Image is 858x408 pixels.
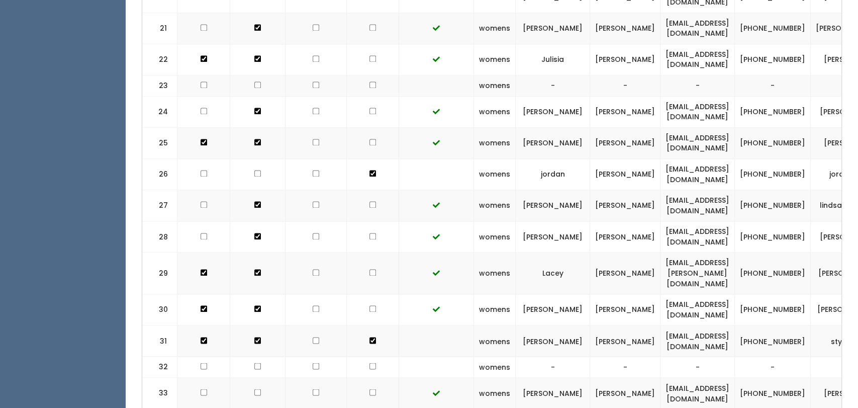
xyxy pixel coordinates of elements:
td: [EMAIL_ADDRESS][DOMAIN_NAME] [660,44,735,75]
td: jordan [516,158,590,190]
td: 30 [142,294,177,325]
td: [PHONE_NUMBER] [735,127,811,158]
td: - [735,75,811,97]
td: 22 [142,44,177,75]
td: womens [474,221,516,253]
td: [EMAIL_ADDRESS][DOMAIN_NAME] [660,13,735,44]
td: womens [474,325,516,357]
td: [EMAIL_ADDRESS][DOMAIN_NAME] [660,325,735,357]
td: [PERSON_NAME] [590,253,660,294]
td: womens [474,253,516,294]
td: [EMAIL_ADDRESS][DOMAIN_NAME] [660,190,735,221]
td: [EMAIL_ADDRESS][DOMAIN_NAME] [660,294,735,325]
td: [PERSON_NAME] [590,127,660,158]
td: [PHONE_NUMBER] [735,44,811,75]
td: [PERSON_NAME] [590,190,660,221]
td: [PERSON_NAME] [516,127,590,158]
td: 29 [142,253,177,294]
td: [PHONE_NUMBER] [735,158,811,190]
td: [PERSON_NAME] [516,294,590,325]
td: [PHONE_NUMBER] [735,325,811,357]
td: [PHONE_NUMBER] [735,221,811,253]
td: [EMAIL_ADDRESS][PERSON_NAME][DOMAIN_NAME] [660,253,735,294]
td: [EMAIL_ADDRESS][DOMAIN_NAME] [660,158,735,190]
td: womens [474,190,516,221]
td: - [516,75,590,97]
td: [PERSON_NAME] [516,325,590,357]
td: Julisia [516,44,590,75]
td: [PHONE_NUMBER] [735,294,811,325]
td: 31 [142,325,177,357]
td: [PHONE_NUMBER] [735,96,811,127]
td: 26 [142,158,177,190]
td: - [590,357,660,378]
td: 28 [142,221,177,253]
td: womens [474,158,516,190]
td: - [735,357,811,378]
td: Lacey [516,253,590,294]
td: womens [474,357,516,378]
td: 23 [142,75,177,97]
td: [PHONE_NUMBER] [735,13,811,44]
td: womens [474,127,516,158]
td: womens [474,75,516,97]
td: [PERSON_NAME] [590,158,660,190]
td: [PERSON_NAME] [516,13,590,44]
td: [PERSON_NAME] [590,96,660,127]
td: [PERSON_NAME] [590,294,660,325]
td: [PHONE_NUMBER] [735,253,811,294]
td: [PHONE_NUMBER] [735,190,811,221]
td: [PERSON_NAME] [590,325,660,357]
td: - [660,357,735,378]
td: womens [474,44,516,75]
td: [PERSON_NAME] [590,221,660,253]
td: 25 [142,127,177,158]
td: [PERSON_NAME] [516,190,590,221]
td: [PERSON_NAME] [516,96,590,127]
td: [PERSON_NAME] [590,44,660,75]
td: [EMAIL_ADDRESS][DOMAIN_NAME] [660,221,735,253]
td: - [590,75,660,97]
td: womens [474,13,516,44]
td: womens [474,294,516,325]
td: - [516,357,590,378]
td: 21 [142,13,177,44]
td: [EMAIL_ADDRESS][DOMAIN_NAME] [660,127,735,158]
td: 24 [142,96,177,127]
td: 27 [142,190,177,221]
td: [EMAIL_ADDRESS][DOMAIN_NAME] [660,96,735,127]
td: [PERSON_NAME] [590,13,660,44]
td: womens [474,96,516,127]
td: [PERSON_NAME] [516,221,590,253]
td: 32 [142,357,177,378]
td: - [660,75,735,97]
